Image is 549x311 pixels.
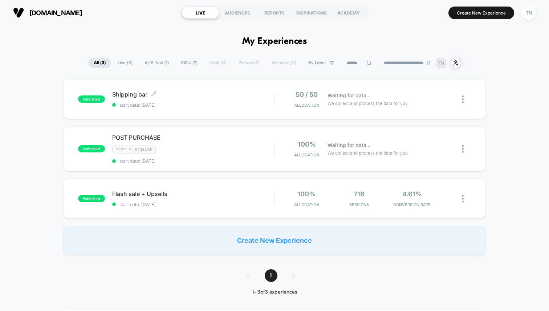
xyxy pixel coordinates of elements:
span: By Label [308,60,326,66]
div: 1 - 3 of 3 experiences [240,289,310,295]
span: We collect and process the data for you [328,100,408,107]
div: TN [522,6,536,20]
span: 100% [298,140,316,148]
div: INSPIRATIONS [293,7,330,19]
span: start date: [DATE] [112,102,274,108]
span: Allocation [294,103,319,108]
span: 50 / 50 [296,91,318,98]
h1: My Experiences [242,36,307,47]
span: Flash sale + Upsells [112,190,274,197]
span: Waiting for data... [328,91,371,99]
div: Create New Experience [63,226,486,255]
span: Waiting for data... [328,141,371,149]
img: Visually logo [13,7,24,18]
span: [DOMAIN_NAME] [29,9,82,17]
div: AUDIENCES [219,7,256,19]
img: close [462,145,464,153]
span: Post Purchase [112,146,156,154]
span: published [78,145,105,152]
p: TN [438,60,444,66]
span: published [78,195,105,202]
div: LIVE [182,7,219,19]
span: published [78,95,105,103]
span: CONVERSION RATE [387,202,436,207]
span: 1 [265,269,277,282]
img: close [462,95,464,103]
span: All ( 3 ) [88,58,111,68]
span: We collect and process the data for you [328,150,408,156]
span: Allocation [294,152,319,157]
span: Sessions [335,202,384,207]
div: ACADEMY [330,7,367,19]
div: REPORTS [256,7,293,19]
span: start date: [DATE] [112,202,274,207]
span: Live ( 3 ) [112,58,138,68]
span: 100% [297,190,316,198]
span: POST PURCHASE [112,134,274,141]
span: 716 [354,190,365,198]
img: end [426,61,431,65]
span: A/B Test ( 1 ) [139,58,174,68]
span: start date: [DATE] [112,158,274,164]
span: 4.61% [402,190,422,198]
span: 100% ( 2 ) [175,58,203,68]
span: Shipping bar [112,91,274,98]
span: Allocation [294,202,319,207]
button: Create New Experience [448,7,514,19]
img: close [462,195,464,202]
button: TN [520,5,538,20]
button: [DOMAIN_NAME] [11,7,84,19]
